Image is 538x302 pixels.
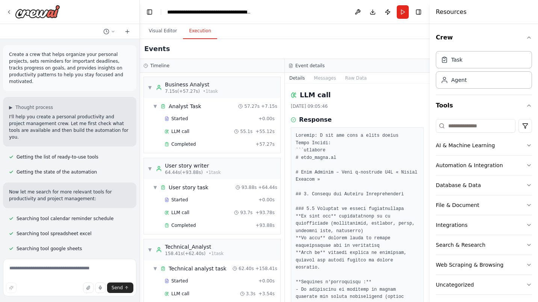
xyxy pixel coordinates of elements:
[258,278,275,284] span: + 0.00s
[15,104,53,110] span: Thought process
[148,166,152,172] span: ▼
[171,128,189,134] span: LLM call
[436,261,503,269] div: Web Scraping & Browsing
[165,169,203,175] span: 64.44s (+93.88s)
[17,246,82,252] span: Searching tool google sheets
[244,103,260,109] span: 57.27s
[206,169,221,175] span: • 1 task
[150,63,169,69] h3: Timeline
[17,154,98,160] span: Getting the list of ready-to-use tools
[436,221,467,229] div: Integrations
[167,8,252,16] nav: breadcrumb
[239,266,254,272] span: 62.40s
[17,231,92,237] span: Searching tool spreadsheet excel
[436,181,481,189] div: Database & Data
[165,243,224,251] div: Technical_Analyst
[171,197,188,203] span: Started
[436,27,532,48] button: Crew
[246,291,255,297] span: 3.3s
[153,266,157,272] span: ▼
[258,197,275,203] span: + 0.00s
[258,291,275,297] span: + 3.54s
[299,115,332,124] h3: Response
[209,251,224,257] span: • 1 task
[295,63,325,69] h3: Event details
[436,175,532,195] button: Database & Data
[436,136,532,155] button: AI & Machine Learning
[9,104,53,110] button: ▶Thought process
[436,275,532,294] button: Uncategorized
[436,142,495,149] div: AI & Machine Learning
[436,201,479,209] div: File & Document
[144,7,155,17] button: Hide left sidebar
[9,113,130,140] p: I'll help you create a personal productivity and project management crew. Let me first check what...
[165,162,221,169] div: User story writer
[255,266,277,272] span: + 158.41s
[255,141,275,147] span: + 57.27s
[451,56,462,63] div: Task
[100,27,118,36] button: Switch to previous chat
[144,44,170,54] h2: Events
[340,73,371,83] button: Raw Data
[258,184,277,190] span: + 64.44s
[165,81,218,88] div: Business Analyst
[436,241,485,249] div: Search & Research
[95,282,106,293] button: Click to speak your automation idea
[143,23,183,39] button: Visual Editor
[171,210,189,216] span: LLM call
[300,90,331,100] h2: LLM call
[165,88,200,94] span: 7.15s (+57.27s)
[255,210,275,216] span: + 93.78s
[169,103,201,110] span: Analyst Task
[451,76,467,84] div: Agent
[148,85,152,91] span: ▼
[153,103,157,109] span: ▼
[121,27,133,36] button: Start a new chat
[169,265,227,272] span: Technical analyst task
[261,103,277,109] span: + 7.15s
[9,51,130,85] p: Create a crew that helps organize your personal projects, sets reminders for important deadlines,...
[203,88,218,94] span: • 1 task
[436,162,503,169] div: Automation & Integration
[165,251,206,257] span: 158.41s (+62.40s)
[183,23,217,39] button: Execution
[285,73,310,83] button: Details
[436,215,532,235] button: Integrations
[171,116,188,122] span: Started
[6,282,17,293] button: Improve this prompt
[413,7,424,17] button: Hide right sidebar
[17,169,97,175] span: Getting the state of the automation
[83,282,94,293] button: Upload files
[291,103,424,109] div: [DATE] 09:05:46
[436,8,467,17] h4: Resources
[255,128,275,134] span: + 55.12s
[258,116,275,122] span: + 0.00s
[169,184,209,191] span: User story task
[153,184,157,190] span: ▼
[240,210,252,216] span: 93.7s
[436,195,532,215] button: File & Document
[9,189,130,202] p: Now let me search for more relevant tools for productivity and project management:
[17,216,113,222] span: Searching tool calendar reminder schedule
[112,285,123,291] span: Send
[436,235,532,255] button: Search & Research
[436,156,532,175] button: Automation & Integration
[171,222,196,228] span: Completed
[242,184,257,190] span: 93.88s
[436,255,532,275] button: Web Scraping & Browsing
[310,73,341,83] button: Messages
[107,282,133,293] button: Send
[255,222,275,228] span: + 93.88s
[171,291,189,297] span: LLM call
[436,95,532,116] button: Tools
[15,5,60,18] img: Logo
[9,104,12,110] span: ▶
[171,278,188,284] span: Started
[436,48,532,95] div: Crew
[436,281,474,288] div: Uncategorized
[436,116,532,301] div: Tools
[240,128,252,134] span: 55.1s
[171,141,196,147] span: Completed
[148,247,152,253] span: ▼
